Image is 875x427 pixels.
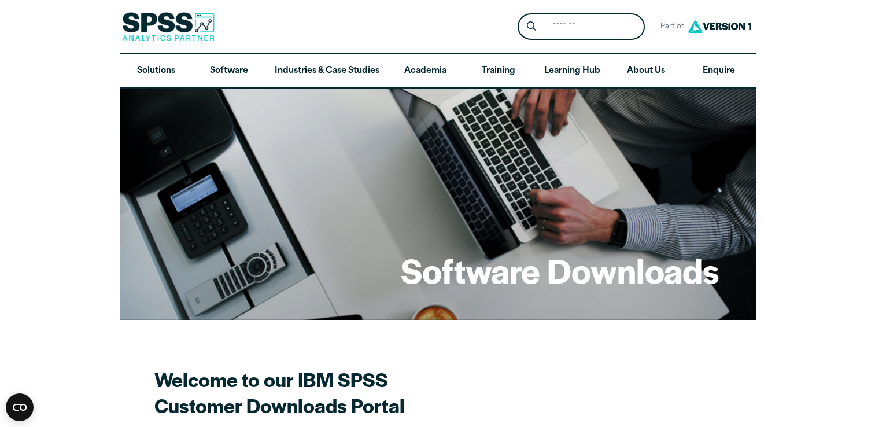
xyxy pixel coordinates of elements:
[535,54,610,88] a: Learning Hub
[518,13,645,41] form: Site Header Search Form
[6,393,34,421] button: Open CMP widget
[154,366,559,418] h2: Welcome to our IBM SPSS Customer Downloads Portal
[527,21,536,31] svg: Search magnifying glass icon
[682,54,755,88] a: Enquire
[122,12,215,41] img: SPSS Analytics Partner
[685,16,754,37] img: Version1 Logo
[654,19,685,35] span: Part of
[120,54,756,88] nav: Desktop version of site main menu
[120,54,193,88] a: Solutions
[389,54,462,88] a: Academia
[520,16,542,38] button: Search magnifying glass icon
[193,54,265,88] a: Software
[401,248,719,293] h1: Software Downloads
[462,54,534,88] a: Training
[610,54,682,88] a: About Us
[265,54,389,88] a: Industries & Case Studies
